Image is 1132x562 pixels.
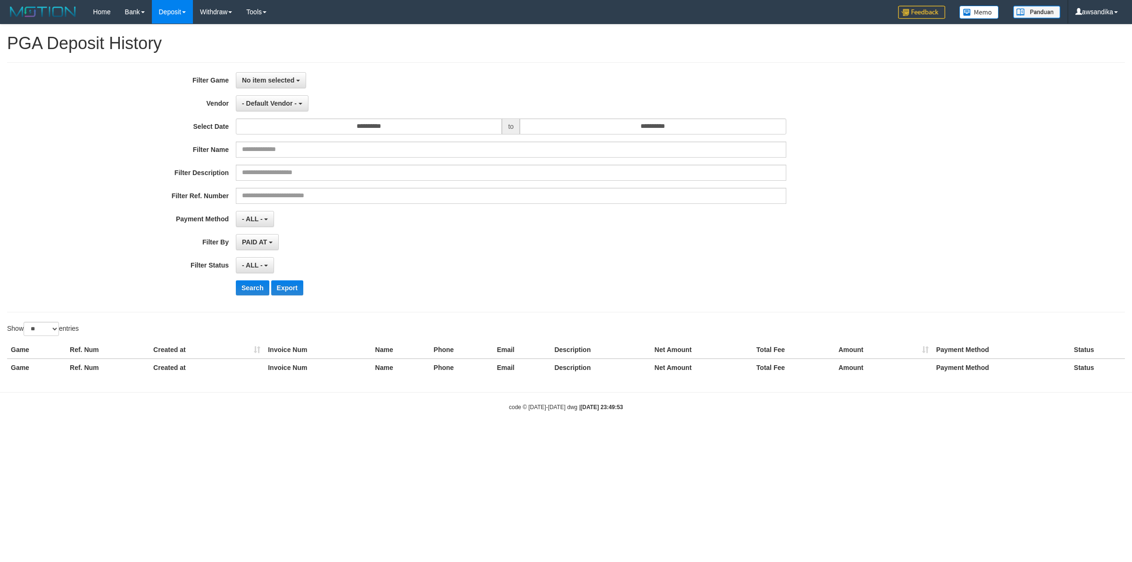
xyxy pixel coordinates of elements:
button: PAID AT [236,234,279,250]
h1: PGA Deposit History [7,34,1125,53]
th: Description [550,359,650,376]
th: Name [371,341,430,359]
select: Showentries [24,322,59,336]
span: to [502,118,520,134]
img: MOTION_logo.png [7,5,79,19]
span: PAID AT [242,238,267,246]
span: No item selected [242,76,294,84]
th: Ref. Num [66,341,150,359]
th: Invoice Num [264,359,371,376]
button: Export [271,280,303,295]
th: Payment Method [932,359,1070,376]
th: Game [7,359,66,376]
th: Phone [430,359,493,376]
button: Search [236,280,269,295]
th: Status [1070,341,1125,359]
span: - Default Vendor - [242,100,297,107]
button: - ALL - [236,257,274,273]
strong: [DATE] 23:49:53 [581,404,623,411]
th: Net Amount [651,341,753,359]
th: Total Fee [753,359,835,376]
th: Status [1070,359,1125,376]
button: - Default Vendor - [236,95,308,111]
th: Created at [150,359,264,376]
th: Phone [430,341,493,359]
th: Total Fee [753,341,835,359]
th: Amount [835,359,932,376]
small: code © [DATE]-[DATE] dwg | [509,404,623,411]
img: Feedback.jpg [898,6,945,19]
th: Net Amount [651,359,753,376]
th: Game [7,341,66,359]
th: Description [550,341,650,359]
th: Email [493,359,550,376]
th: Created at [150,341,264,359]
th: Email [493,341,550,359]
th: Invoice Num [264,341,371,359]
th: Ref. Num [66,359,150,376]
label: Show entries [7,322,79,336]
img: Button%20Memo.svg [959,6,999,19]
th: Amount [835,341,932,359]
span: - ALL - [242,215,263,223]
span: - ALL - [242,261,263,269]
th: Payment Method [932,341,1070,359]
button: - ALL - [236,211,274,227]
button: No item selected [236,72,306,88]
img: panduan.png [1013,6,1060,18]
th: Name [371,359,430,376]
